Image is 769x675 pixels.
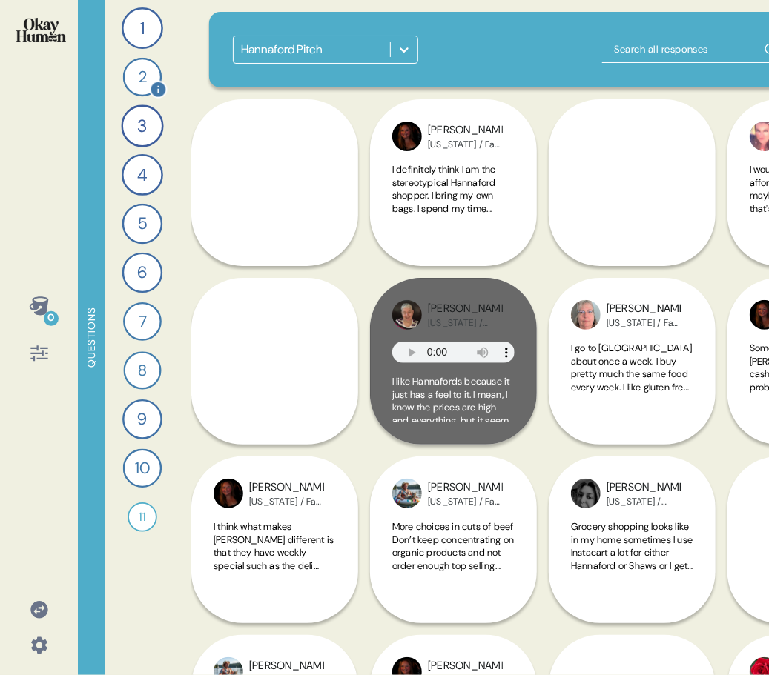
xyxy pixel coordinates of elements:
img: profilepic_24500204939595889.jpg [571,479,601,508]
div: [US_STATE] / Fast & Fresh [607,317,681,329]
div: 5 [122,204,162,244]
div: [PERSON_NAME] [249,479,324,496]
div: 7 [123,302,162,341]
img: profilepic_8205762622853553.jpg [392,300,422,330]
div: 4 [122,154,163,196]
div: [US_STATE] / Culinary Cruisers [607,496,681,508]
div: 0 [44,311,59,326]
img: profilepic_23895048896860999.jpg [571,300,601,330]
div: [PERSON_NAME] [428,301,503,317]
div: 3 [121,104,163,147]
div: [PERSON_NAME] [428,479,503,496]
div: [PERSON_NAME] [428,122,503,139]
span: I definitely think I am the stereotypical Hannaford shopper. I bring my own bags. I spend my time... [392,163,512,553]
img: profilepic_24407854298844860.jpg [392,122,422,151]
div: 9 [122,399,162,439]
div: [PERSON_NAME] [607,301,681,317]
div: 11 [128,502,157,532]
img: okayhuman.3b1b6348.png [16,18,66,42]
div: 6 [122,253,162,293]
div: 1 [122,7,163,49]
div: [PERSON_NAME] [428,658,503,674]
div: [US_STATE] / Grab & Go-ers [428,317,503,329]
div: [US_STATE] / Fast & Fresh [428,139,503,150]
div: Hannaford Pitch [241,41,323,59]
div: [US_STATE] / Fast & Fresh [249,496,324,508]
img: profilepic_24188565040829475.jpg [392,479,422,508]
div: [US_STATE] / Fast & Fresh [428,496,503,508]
div: [PERSON_NAME] [607,479,681,496]
div: [PERSON_NAME] [249,658,324,674]
div: 8 [123,351,161,389]
div: 10 [123,449,162,488]
div: 2 [123,58,162,96]
img: profilepic_24407854298844860.jpg [214,479,243,508]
